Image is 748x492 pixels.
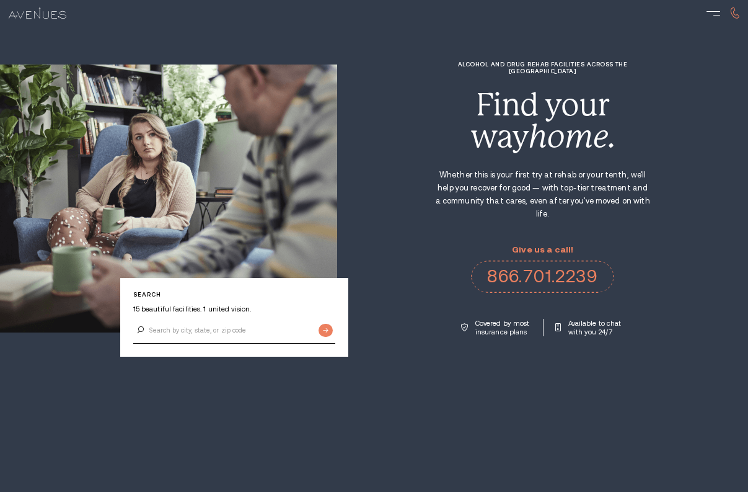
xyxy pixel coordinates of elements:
p: Give us a call! [471,245,614,254]
i: home. [529,119,615,154]
p: Available to chat with you 24/7 [568,319,625,336]
p: 15 beautiful facilities. 1 united vision. [133,305,335,313]
input: Submit [319,324,333,337]
p: Covered by most insurance plans [475,319,532,336]
h1: Alcohol and Drug Rehab Facilities across the [GEOGRAPHIC_DATA] [434,61,651,74]
p: Whether this is your first try at rehab or your tenth, we'll help you recover for good — with top... [434,169,651,221]
a: Covered by most insurance plans [461,319,532,336]
a: 866.701.2239 [471,261,614,293]
a: Available to chat with you 24/7 [555,319,625,336]
input: Search by city, state, or zip code [133,318,335,344]
p: Search [133,291,335,298]
div: Find your way [434,89,651,152]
